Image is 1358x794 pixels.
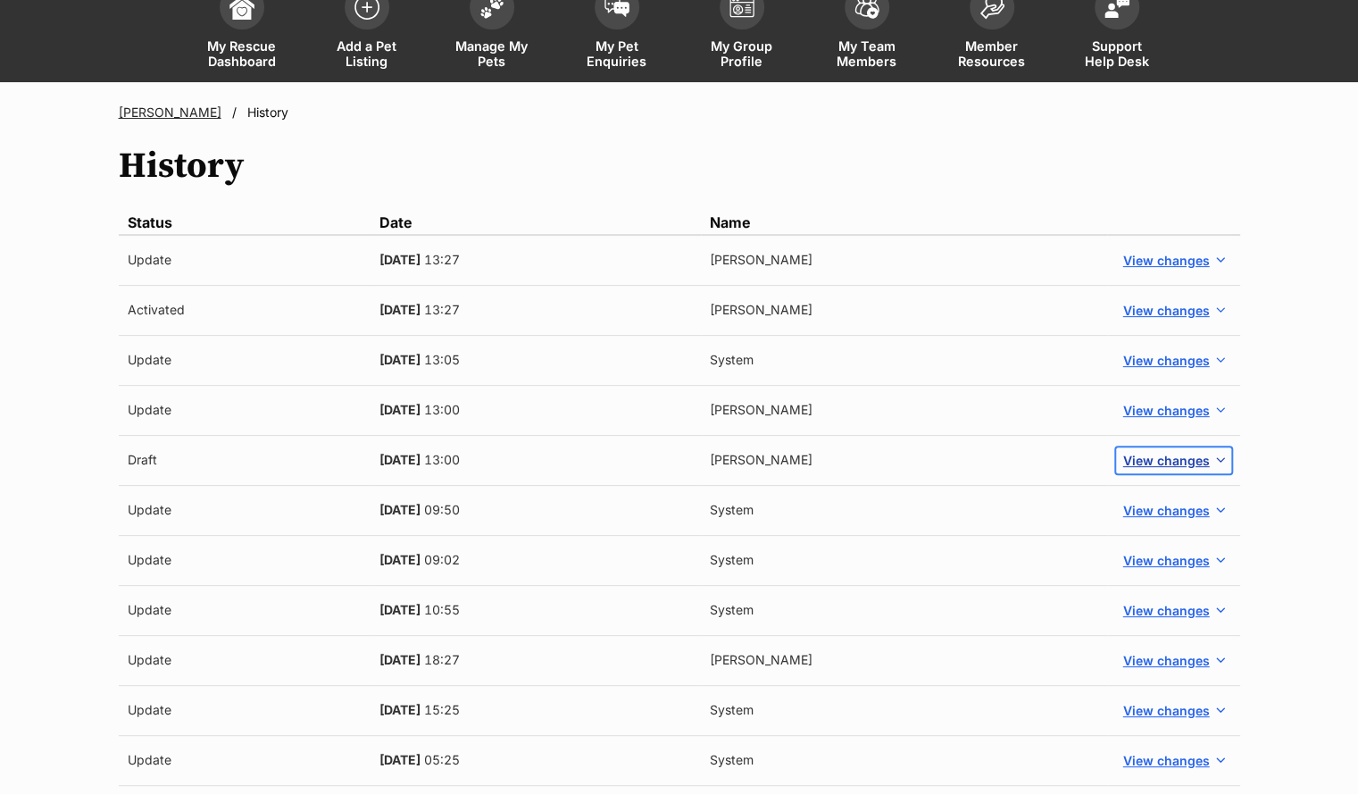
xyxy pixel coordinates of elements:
[701,211,1106,235] td: Name
[1116,247,1231,273] button: View changes
[424,402,460,417] span: 13:00
[827,38,907,69] span: My Team Members
[952,38,1032,69] span: Member Resources
[379,552,421,567] span: [DATE]
[1123,551,1210,570] span: View changes
[577,38,657,69] span: My Pet Enquiries
[1123,451,1210,470] span: View changes
[1116,698,1231,723] button: View changes
[1123,651,1210,670] span: View changes
[379,602,421,617] span: [DATE]
[379,452,421,467] span: [DATE]
[1123,751,1210,770] span: View changes
[1116,648,1231,673] button: View changes
[424,302,460,317] span: 13:27
[119,585,371,635] td: Update
[701,385,1106,435] td: [PERSON_NAME]
[1123,251,1210,270] span: View changes
[119,335,371,385] td: Update
[119,146,1240,187] h1: History
[1123,401,1210,420] span: View changes
[701,235,1106,286] td: [PERSON_NAME]
[1116,447,1231,473] button: View changes
[1116,547,1231,573] button: View changes
[701,635,1106,685] td: [PERSON_NAME]
[1116,748,1231,773] button: View changes
[327,38,407,69] span: Add a Pet Listing
[379,402,421,417] span: [DATE]
[379,302,421,317] span: [DATE]
[1123,701,1210,720] span: View changes
[247,104,288,120] span: History
[1116,598,1231,623] button: View changes
[1077,38,1157,69] span: Support Help Desk
[379,752,421,767] span: [DATE]
[371,211,701,235] td: Date
[424,552,460,567] span: 09:02
[119,235,371,286] td: Update
[1116,497,1231,523] button: View changes
[424,502,460,517] span: 09:50
[119,104,1240,121] nav: Breadcrumbs
[1116,347,1231,373] button: View changes
[1123,601,1210,620] span: View changes
[119,635,371,685] td: Update
[701,535,1106,585] td: System
[702,38,782,69] span: My Group Profile
[119,104,221,120] a: [PERSON_NAME]
[424,752,460,767] span: 05:25
[379,702,421,717] span: [DATE]
[232,104,237,121] span: /
[424,652,460,667] span: 18:27
[701,685,1106,735] td: System
[119,685,371,735] td: Update
[119,435,371,485] td: Draft
[424,252,460,267] span: 13:27
[701,285,1106,335] td: [PERSON_NAME]
[701,735,1106,785] td: System
[424,602,460,617] span: 10:55
[119,535,371,585] td: Update
[119,485,371,535] td: Update
[701,485,1106,535] td: System
[119,735,371,785] td: Update
[701,435,1106,485] td: [PERSON_NAME]
[379,252,421,267] span: [DATE]
[379,502,421,517] span: [DATE]
[701,585,1106,635] td: System
[424,452,460,467] span: 13:00
[701,335,1106,385] td: System
[1123,301,1210,320] span: View changes
[202,38,282,69] span: My Rescue Dashboard
[424,702,460,717] span: 15:25
[379,352,421,367] span: [DATE]
[119,285,371,335] td: Activated
[1116,397,1231,423] button: View changes
[424,352,460,367] span: 13:05
[1123,501,1210,520] span: View changes
[452,38,532,69] span: Manage My Pets
[119,385,371,435] td: Update
[119,211,371,235] td: Status
[1123,351,1210,370] span: View changes
[1116,297,1231,323] button: View changes
[379,652,421,667] span: [DATE]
